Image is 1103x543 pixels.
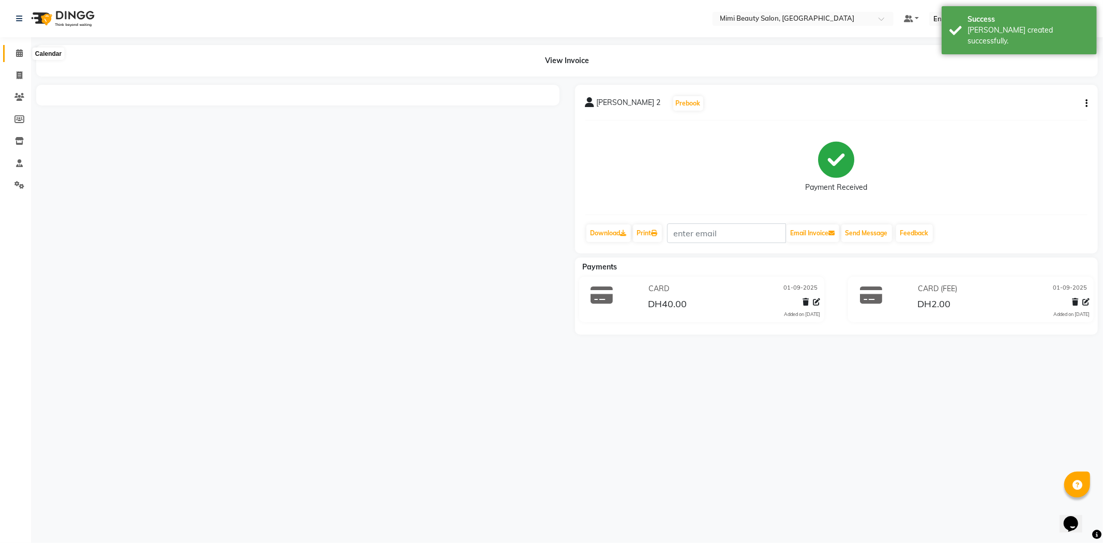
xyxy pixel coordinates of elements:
[918,283,957,294] span: CARD (FEE)
[36,45,1098,77] div: View Invoice
[784,311,820,318] div: Added on [DATE]
[586,224,631,242] a: Download
[1060,502,1093,533] iframe: chat widget
[1053,311,1090,318] div: Added on [DATE]
[583,262,617,271] span: Payments
[1053,283,1087,294] span: 01-09-2025
[783,283,818,294] span: 01-09-2025
[787,224,839,242] button: Email Invoice
[805,183,867,193] div: Payment Received
[896,224,933,242] a: Feedback
[917,298,950,312] span: DH2.00
[667,223,786,243] input: enter email
[648,298,687,312] span: DH40.00
[968,25,1089,47] div: Bill created successfully.
[633,224,662,242] a: Print
[649,283,670,294] span: CARD
[597,97,661,112] span: [PERSON_NAME] 2
[841,224,892,242] button: Send Message
[968,14,1089,25] div: Success
[26,4,97,33] img: logo
[33,48,64,60] div: Calendar
[673,96,703,111] button: Prebook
